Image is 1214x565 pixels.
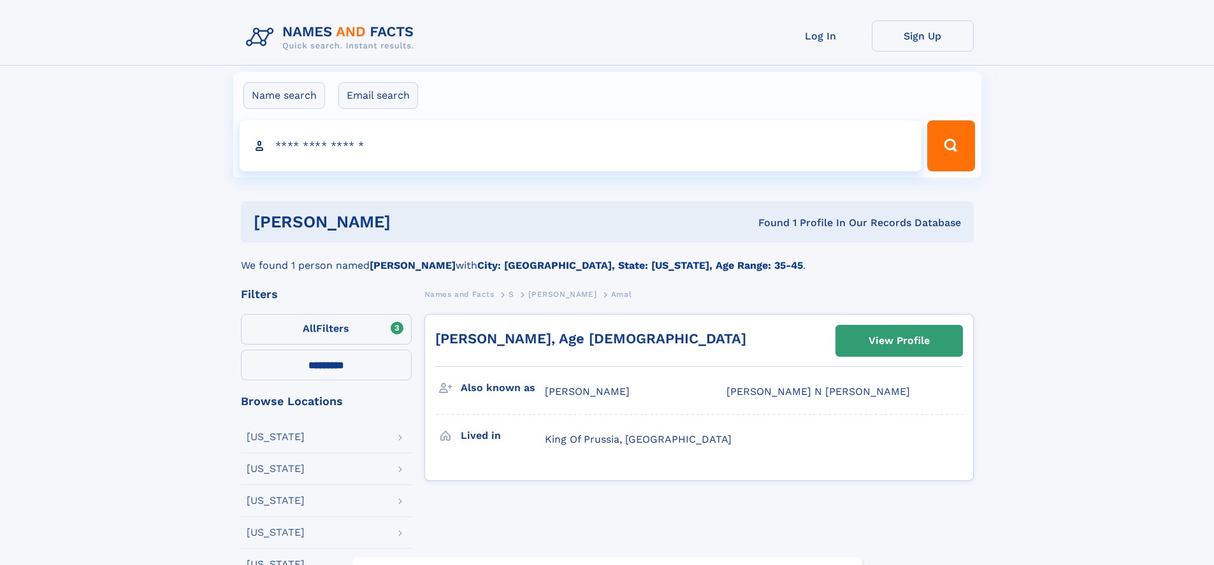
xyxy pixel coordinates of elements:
[726,385,910,397] span: [PERSON_NAME] N [PERSON_NAME]
[247,527,305,538] div: [US_STATE]
[424,286,495,302] a: Names and Facts
[241,20,424,55] img: Logo Names and Facts
[303,322,316,334] span: All
[836,325,962,356] a: View Profile
[243,82,325,109] label: Name search
[240,120,922,171] input: search input
[574,216,961,230] div: Found 1 Profile In Our Records Database
[247,432,305,442] div: [US_STATE]
[869,326,930,355] div: View Profile
[247,496,305,506] div: [US_STATE]
[477,259,803,271] b: City: [GEOGRAPHIC_DATA], State: [US_STATE], Age Range: 35-45
[509,290,514,299] span: S
[509,286,514,302] a: S
[927,120,974,171] button: Search Button
[247,464,305,474] div: [US_STATE]
[545,433,732,445] span: King Of Prussia, [GEOGRAPHIC_DATA]
[528,286,596,302] a: [PERSON_NAME]
[254,214,575,230] h1: [PERSON_NAME]
[241,243,974,273] div: We found 1 person named with .
[611,290,632,299] span: Amal
[545,385,630,397] span: [PERSON_NAME]
[241,314,412,345] label: Filters
[435,331,746,347] a: [PERSON_NAME], Age [DEMOGRAPHIC_DATA]
[528,290,596,299] span: [PERSON_NAME]
[461,425,545,447] h3: Lived in
[872,20,974,52] a: Sign Up
[461,377,545,399] h3: Also known as
[370,259,456,271] b: [PERSON_NAME]
[770,20,872,52] a: Log In
[241,396,412,407] div: Browse Locations
[241,289,412,300] div: Filters
[338,82,418,109] label: Email search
